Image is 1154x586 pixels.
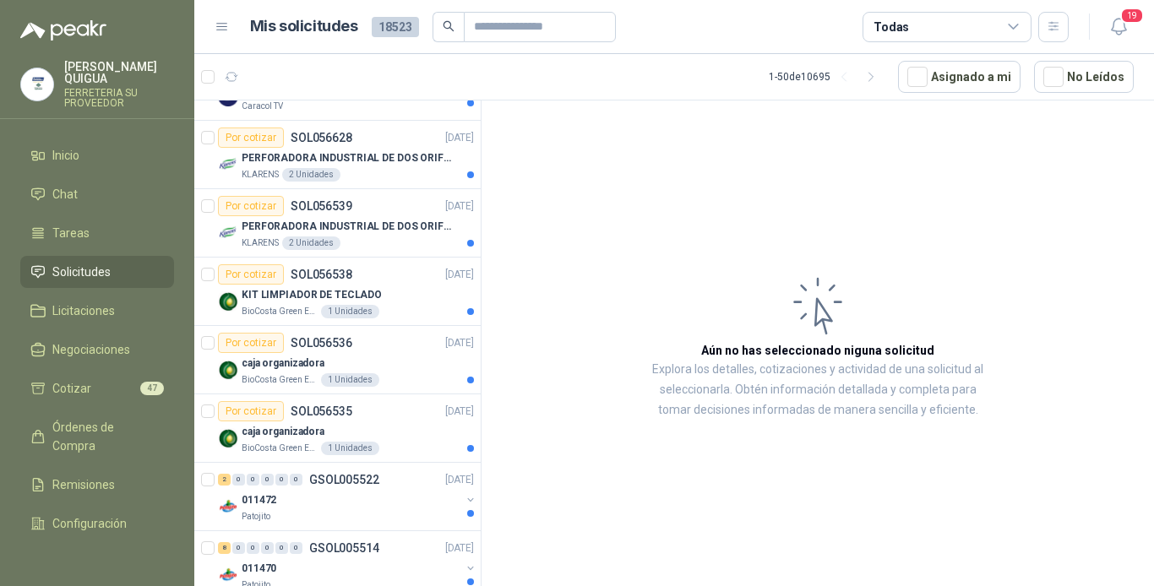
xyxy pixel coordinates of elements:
p: 011472 [242,492,276,508]
div: 8 [218,542,231,554]
p: Patojito [242,510,270,524]
p: PERFORADORA INDUSTRIAL DE DOS ORIFICIOS [242,150,452,166]
a: Por cotizarSOL056536[DATE] Company Logocaja organizadoraBioCosta Green Energy S.A.S1 Unidades [194,326,481,394]
p: [DATE] [445,472,474,488]
div: 1 Unidades [321,305,379,318]
div: 0 [261,542,274,554]
span: 47 [140,382,164,395]
p: BioCosta Green Energy S.A.S [242,373,318,387]
div: 0 [247,474,259,486]
span: 19 [1120,8,1144,24]
p: SOL056536 [291,337,352,349]
p: 011470 [242,561,276,577]
p: [DATE] [445,130,474,146]
span: search [443,20,455,32]
p: [DATE] [445,335,474,351]
a: Licitaciones [20,295,174,327]
div: 2 Unidades [282,236,340,250]
p: SOL056628 [291,132,352,144]
span: Negociaciones [52,340,130,359]
a: Negociaciones [20,334,174,366]
p: KLARENS [242,168,279,182]
p: [DATE] [445,267,474,283]
p: [PERSON_NAME] QUIGUA [64,61,174,84]
h1: Mis solicitudes [250,14,358,39]
div: 2 [218,474,231,486]
button: No Leídos [1034,61,1134,93]
a: Solicitudes [20,256,174,288]
p: Explora los detalles, cotizaciones y actividad de una solicitud al seleccionarla. Obtén informaci... [650,360,985,421]
img: Company Logo [218,360,238,380]
div: 0 [261,474,274,486]
div: Por cotizar [218,401,284,421]
img: Company Logo [21,68,53,100]
p: BioCosta Green Energy S.A.S [242,442,318,455]
a: Por cotizarSOL056539[DATE] Company LogoPERFORADORA INDUSTRIAL DE DOS ORIFICIOSKLARENS2 Unidades [194,189,481,258]
span: Cotizar [52,379,91,398]
button: Asignado a mi [898,61,1021,93]
div: Por cotizar [218,128,284,148]
p: GSOL005522 [309,474,379,486]
div: Por cotizar [218,264,284,285]
div: Todas [874,18,909,36]
p: [DATE] [445,540,474,556]
span: Órdenes de Compra [52,418,158,455]
div: 1 Unidades [321,373,379,387]
span: Solicitudes [52,263,111,281]
p: [DATE] [445,198,474,214]
p: FERRETERIA SU PROVEEDOR [64,88,174,108]
span: Chat [52,185,78,203]
a: Inicio [20,139,174,171]
div: 1 - 50 de 10695 [769,63,885,90]
div: 0 [232,474,245,486]
span: Inicio [52,146,79,165]
div: 0 [275,542,288,554]
div: 1 Unidades [321,442,379,455]
p: SOL056538 [291,269,352,280]
div: Por cotizar [218,333,284,353]
div: 0 [232,542,245,554]
a: Cotizar47 [20,372,174,404]
div: 0 [275,474,288,486]
p: caja organizadora [242,424,324,440]
p: GSOL005514 [309,542,379,554]
p: SOL056539 [291,200,352,212]
span: Tareas [52,224,90,242]
a: Chat [20,178,174,210]
a: Configuración [20,507,174,540]
span: 18523 [372,17,419,37]
p: caja organizadora [242,355,324,372]
img: Company Logo [218,155,238,175]
a: Órdenes de Compra [20,411,174,462]
p: KIT LIMPIADOR DE TECLADO [242,287,382,303]
div: 0 [290,474,302,486]
button: 19 [1103,12,1134,42]
span: Configuración [52,514,127,533]
a: Tareas [20,217,174,249]
h3: Aún no has seleccionado niguna solicitud [701,341,934,360]
p: Caracol TV [242,100,283,113]
p: KLARENS [242,236,279,250]
a: Remisiones [20,469,174,501]
img: Company Logo [218,223,238,243]
p: PERFORADORA INDUSTRIAL DE DOS ORIFICIOS [242,219,452,235]
img: Company Logo [218,565,238,585]
span: Licitaciones [52,301,115,320]
div: 0 [290,542,302,554]
p: BioCosta Green Energy S.A.S [242,305,318,318]
img: Company Logo [218,496,238,517]
img: Logo peakr [20,20,106,41]
img: Company Logo [218,291,238,312]
p: [DATE] [445,404,474,420]
a: 2 0 0 0 0 0 GSOL005522[DATE] Company Logo011472Patojito [218,469,477,524]
div: 0 [247,542,259,554]
p: SOL056535 [291,405,352,417]
img: Company Logo [218,428,238,448]
div: Por cotizar [218,196,284,216]
span: Remisiones [52,475,115,494]
a: Por cotizarSOL056535[DATE] Company Logocaja organizadoraBioCosta Green Energy S.A.S1 Unidades [194,394,481,463]
div: 2 Unidades [282,168,340,182]
a: Por cotizarSOL056628[DATE] Company LogoPERFORADORA INDUSTRIAL DE DOS ORIFICIOSKLARENS2 Unidades [194,121,481,189]
a: Por cotizarSOL056538[DATE] Company LogoKIT LIMPIADOR DE TECLADOBioCosta Green Energy S.A.S1 Unidades [194,258,481,326]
